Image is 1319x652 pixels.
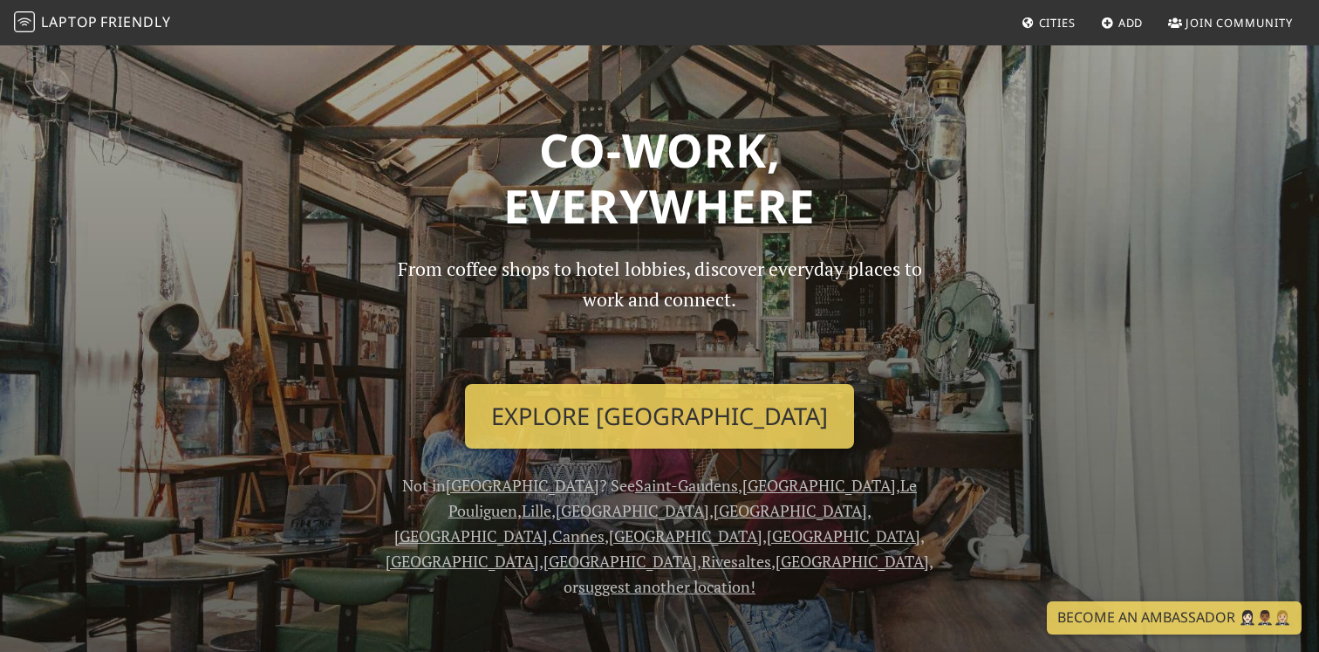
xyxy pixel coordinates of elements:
[552,525,605,546] a: Cannes
[635,475,738,496] a: Saint-Gaudens
[714,500,867,521] a: [GEOGRAPHIC_DATA]
[701,551,771,572] a: Rivesaltes
[578,576,755,597] a: suggest another location!
[382,254,937,370] p: From coffee shops to hotel lobbies, discover everyday places to work and connect.
[94,122,1225,233] h1: Co-work, Everywhere
[556,500,709,521] a: [GEOGRAPHIC_DATA]
[742,475,896,496] a: [GEOGRAPHIC_DATA]
[100,12,170,31] span: Friendly
[1186,15,1293,31] span: Join Community
[1047,601,1302,635] a: Become an Ambassador 🤵🏻‍♀️🤵🏾‍♂️🤵🏼‍♀️
[543,551,697,572] a: [GEOGRAPHIC_DATA]
[386,475,933,596] span: Not in ? See , , , , , , , , , , , , , , or
[394,525,548,546] a: [GEOGRAPHIC_DATA]
[41,12,98,31] span: Laptop
[386,551,539,572] a: [GEOGRAPHIC_DATA]
[522,500,551,521] a: Lille
[14,11,35,32] img: LaptopFriendly
[14,8,171,38] a: LaptopFriendly LaptopFriendly
[1118,15,1144,31] span: Add
[1161,7,1300,38] a: Join Community
[1094,7,1151,38] a: Add
[609,525,762,546] a: [GEOGRAPHIC_DATA]
[1039,15,1076,31] span: Cities
[446,475,599,496] a: [GEOGRAPHIC_DATA]
[776,551,929,572] a: [GEOGRAPHIC_DATA]
[1015,7,1083,38] a: Cities
[465,384,854,449] a: Explore [GEOGRAPHIC_DATA]
[767,525,920,546] a: [GEOGRAPHIC_DATA]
